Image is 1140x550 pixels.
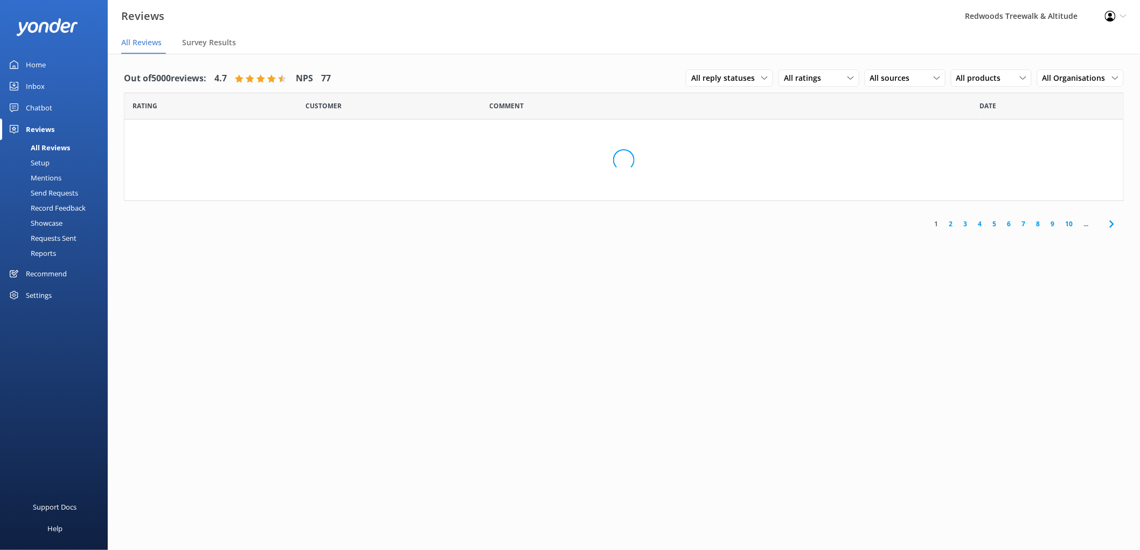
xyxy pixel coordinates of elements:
[490,101,524,111] span: Question
[182,37,236,48] span: Survey Results
[6,155,50,170] div: Setup
[944,219,958,229] a: 2
[26,263,67,284] div: Recommend
[26,97,52,119] div: Chatbot
[6,215,62,231] div: Showcase
[47,518,62,539] div: Help
[1079,219,1094,229] span: ...
[6,200,86,215] div: Record Feedback
[929,219,944,229] a: 1
[6,246,56,261] div: Reports
[6,246,108,261] a: Reports
[121,8,164,25] h3: Reviews
[26,75,45,97] div: Inbox
[1060,219,1079,229] a: 10
[870,72,916,84] span: All sources
[321,72,331,86] h4: 77
[124,72,206,86] h4: Out of 5000 reviews:
[958,219,973,229] a: 3
[6,231,77,246] div: Requests Sent
[988,219,1002,229] a: 5
[121,37,162,48] span: All Reviews
[296,72,313,86] h4: NPS
[973,219,988,229] a: 4
[33,496,77,518] div: Support Docs
[1042,72,1112,84] span: All Organisations
[26,284,52,306] div: Settings
[1002,219,1017,229] a: 6
[6,140,70,155] div: All Reviews
[214,72,227,86] h4: 4.7
[26,54,46,75] div: Home
[956,72,1007,84] span: All products
[305,101,342,111] span: Date
[784,72,828,84] span: All ratings
[6,155,108,170] a: Setup
[1031,219,1046,229] a: 8
[6,200,108,215] a: Record Feedback
[980,101,997,111] span: Date
[6,231,108,246] a: Requests Sent
[133,101,157,111] span: Date
[6,170,108,185] a: Mentions
[691,72,761,84] span: All reply statuses
[16,18,78,36] img: yonder-white-logo.png
[6,185,78,200] div: Send Requests
[6,140,108,155] a: All Reviews
[6,215,108,231] a: Showcase
[6,185,108,200] a: Send Requests
[26,119,54,140] div: Reviews
[6,170,61,185] div: Mentions
[1017,219,1031,229] a: 7
[1046,219,1060,229] a: 9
